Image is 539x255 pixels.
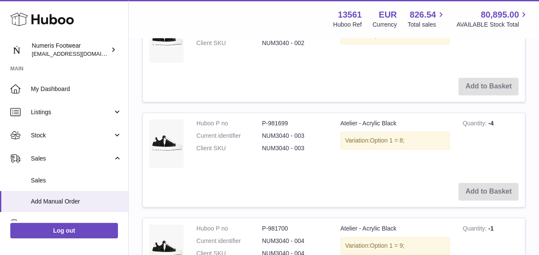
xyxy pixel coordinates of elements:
[32,50,126,57] span: [EMAIL_ADDRESS][DOMAIN_NAME]
[481,9,519,21] span: 80,895.00
[370,137,405,144] span: Option 1 = 8;
[456,8,525,71] td: -2
[31,197,122,206] span: Add Manual Order
[379,9,397,21] strong: EUR
[196,132,262,140] dt: Current identifier
[370,242,405,249] span: Option 1 = 9;
[463,225,488,234] strong: Quantity
[31,85,122,93] span: My Dashboard
[373,21,397,29] div: Currency
[196,39,262,47] dt: Client SKU
[10,43,23,56] img: alex@numerisfootwear.com
[407,9,446,29] a: 826.54 Total sales
[334,8,456,71] td: Atelier - Acrylic Black
[262,144,328,152] dd: NUM3040 - 003
[31,108,113,116] span: Listings
[262,237,328,245] dd: NUM3040 - 004
[196,144,262,152] dt: Client SKU
[340,132,450,149] div: Variation:
[338,9,362,21] strong: 13561
[262,225,328,233] dd: P-981700
[149,14,184,63] img: Atelier - Acrylic Black
[456,21,529,29] span: AVAILABLE Stock Total
[196,237,262,245] dt: Current identifier
[456,9,529,29] a: 80,895.00 AVAILABLE Stock Total
[262,39,328,47] dd: NUM3040 - 002
[463,120,488,129] strong: Quantity
[456,113,525,176] td: -4
[196,225,262,233] dt: Huboo P no
[340,237,450,255] div: Variation:
[407,21,446,29] span: Total sales
[410,9,436,21] span: 826.54
[10,223,118,238] a: Log out
[149,119,184,168] img: Atelier - Acrylic Black
[196,119,262,127] dt: Huboo P no
[31,155,113,163] span: Sales
[333,21,362,29] div: Huboo Ref
[31,131,113,140] span: Stock
[262,132,328,140] dd: NUM3040 - 003
[32,42,109,58] div: Numeris Footwear
[31,219,113,228] span: Orders
[262,119,328,127] dd: P-981699
[334,113,456,176] td: Atelier - Acrylic Black
[31,176,122,185] span: Sales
